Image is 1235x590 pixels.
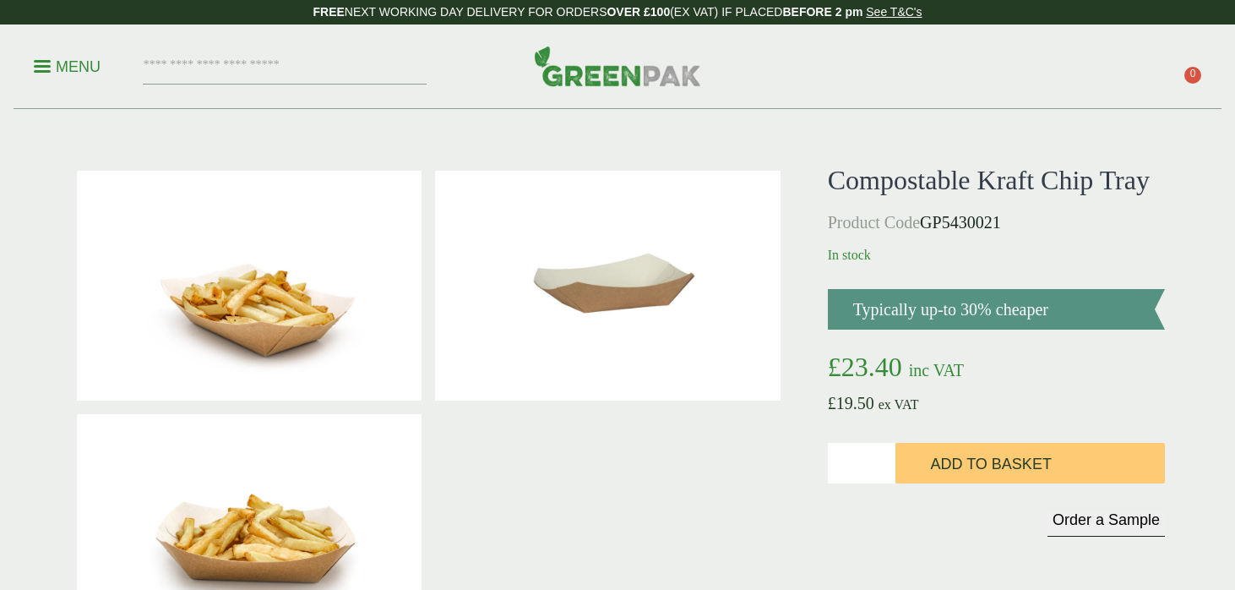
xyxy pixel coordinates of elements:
p: Menu [34,57,101,77]
a: See T&C's [866,5,922,19]
span: Product Code [828,213,920,232]
strong: OVER £100 [607,5,670,19]
span: inc VAT [909,361,964,380]
bdi: 19.50 [828,394,874,412]
p: GP5430021 [828,210,1165,235]
strong: FREE [313,5,344,19]
span: Order a Sample [1053,511,1160,528]
span: £ [828,352,841,382]
p: In stock [828,245,1165,265]
img: Chip Tray [77,171,422,401]
a: Menu [34,57,101,74]
span: £ [828,394,836,412]
bdi: 23.40 [828,352,902,382]
span: Add to Basket [931,456,1052,474]
h1: Compostable Kraft Chip Tray [828,164,1165,196]
span: ex VAT [879,397,919,412]
span: 0 [1184,67,1201,84]
button: Add to Basket [895,443,1165,483]
strong: BEFORE 2 pm [782,5,862,19]
button: Order a Sample [1047,511,1165,537]
img: GreenPak Supplies [534,46,701,86]
img: Compostable Kraft Chip Tray 0 [435,171,780,401]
